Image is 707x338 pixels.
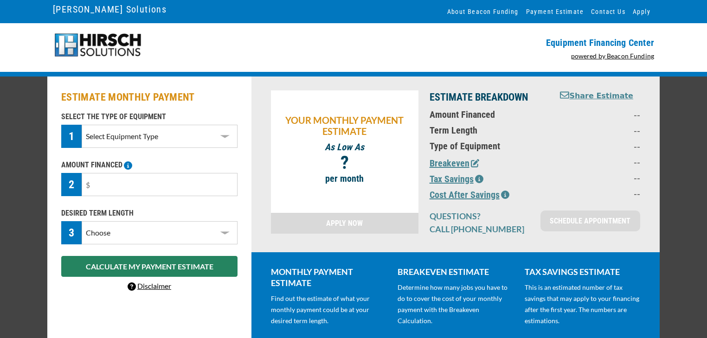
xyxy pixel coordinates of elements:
[430,109,548,120] p: Amount Financed
[61,256,238,277] button: CALCULATE MY PAYMENT ESTIMATE
[276,115,414,137] p: YOUR MONTHLY PAYMENT ESTIMATE
[430,172,483,186] button: Tax Savings
[61,111,238,122] p: SELECT THE TYPE OF EQUIPMENT
[276,157,414,168] p: ?
[61,90,238,104] h2: ESTIMATE MONTHLY PAYMENT
[430,125,548,136] p: Term Length
[271,266,386,288] p: MONTHLY PAYMENT ESTIMATE
[276,141,414,153] p: As Low As
[271,213,418,234] a: APPLY NOW
[430,90,548,104] p: ESTIMATE BREAKDOWN
[271,293,386,326] p: Find out the estimate of what your monthly payment could be at your desired term length.
[560,90,633,102] button: Share Estimate
[53,1,167,17] a: [PERSON_NAME] Solutions
[559,172,640,183] p: --
[525,282,640,326] p: This is an estimated number of tax savings that may apply to your financing after the first year....
[82,173,238,196] input: $
[571,52,655,60] a: powered by Beacon Funding
[61,173,82,196] div: 2
[430,156,479,170] button: Breakeven
[559,125,640,136] p: --
[128,281,171,290] a: Disclaimer
[559,140,640,152] p: --
[430,188,509,202] button: Cost After Savings
[525,266,640,277] p: TAX SAVINGS ESTIMATE
[430,140,548,152] p: Type of Equipment
[430,223,529,235] p: CALL [PHONE_NUMBER]
[61,159,238,171] p: AMOUNT FINANCED
[398,266,513,277] p: BREAKEVEN ESTIMATE
[559,188,640,199] p: --
[276,173,414,184] p: per month
[559,109,640,120] p: --
[430,210,529,222] p: QUESTIONS?
[359,37,654,48] p: Equipment Financing Center
[61,208,238,219] p: DESIRED TERM LENGTH
[398,282,513,326] p: Determine how many jobs you have to do to cover the cost of your monthly payment with the Breakev...
[540,210,640,231] a: SCHEDULE APPOINTMENT
[53,32,142,58] img: Hirsch-logo-55px.png
[61,221,82,244] div: 3
[61,125,82,148] div: 1
[559,156,640,167] p: --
